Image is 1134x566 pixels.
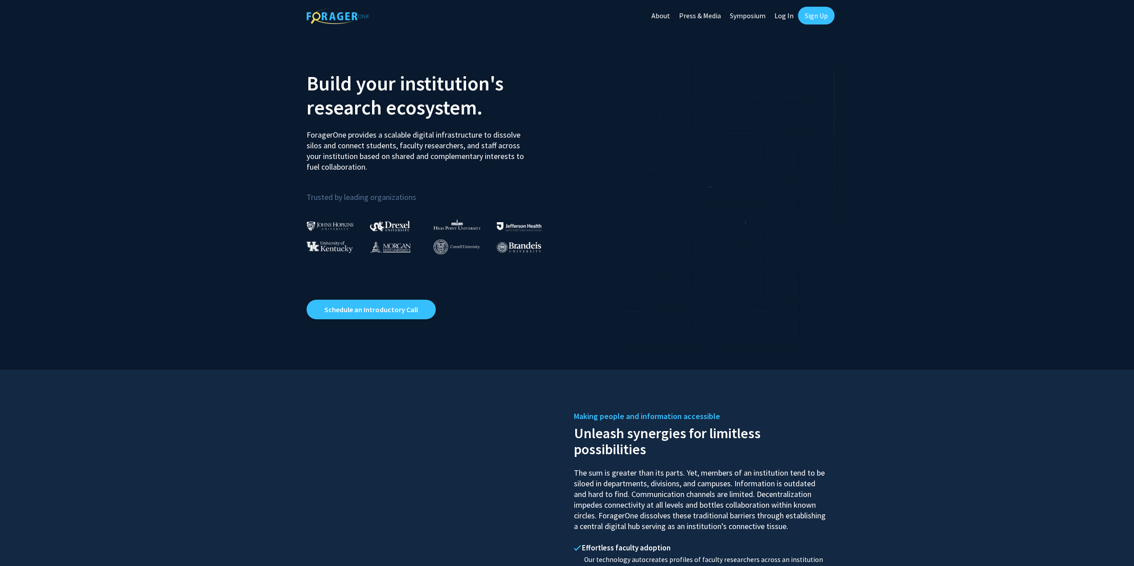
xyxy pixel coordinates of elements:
a: Sign Up [798,7,835,24]
img: University of Kentucky [307,241,353,253]
h2: Build your institution's research ecosystem. [307,71,561,119]
img: Drexel University [370,221,410,231]
h4: Effortless faculty adoption [574,543,828,552]
img: Cornell University [434,240,480,254]
img: Morgan State University [370,241,411,252]
a: Opens in a new tab [307,300,436,319]
p: Trusted by leading organizations [307,179,561,204]
h5: Making people and information accessible [574,410,828,423]
img: Johns Hopkins University [307,221,354,231]
img: Thomas Jefferson University [497,222,541,231]
img: ForagerOne Logo [307,8,369,24]
img: Brandeis University [497,242,541,253]
p: ForagerOne provides a scalable digital infrastructure to dissolve silos and connect students, fac... [307,123,530,172]
p: The sum is greater than its parts. Yet, members of an institution tend to be siloed in department... [574,460,828,532]
img: High Point University [434,219,481,230]
h2: Unleash synergies for limitless possibilities [574,423,828,457]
